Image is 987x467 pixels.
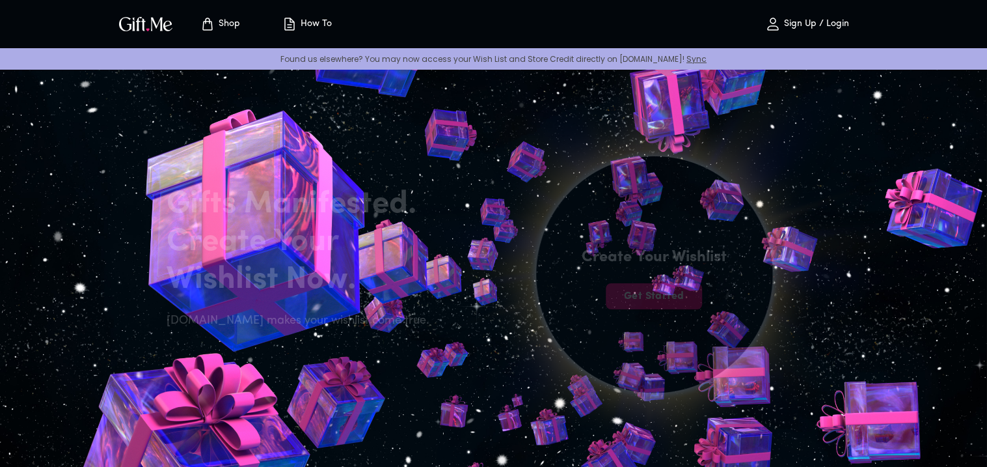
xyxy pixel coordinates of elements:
[167,223,437,261] h2: Create Your
[781,19,849,30] p: Sign Up / Login
[606,289,702,304] span: Get Started
[686,53,707,64] a: Sync
[10,53,977,64] p: Found us elsewhere? You may now access your Wish List and Store Credit directly on [DOMAIN_NAME]!
[282,16,297,32] img: how-to.svg
[742,3,872,45] button: Sign Up / Login
[116,14,175,33] img: GiftMe Logo
[606,283,702,309] button: Get Started
[167,186,437,223] h2: Gifts Manifested.
[167,261,437,299] h2: Wishlist Now.
[582,247,727,268] h4: Create Your Wishlist
[115,16,176,32] button: GiftMe Logo
[215,19,240,30] p: Shop
[167,312,437,330] h6: [DOMAIN_NAME] makes your wishlist come true.
[297,19,332,30] p: How To
[184,3,256,45] button: Store page
[271,3,343,45] button: How To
